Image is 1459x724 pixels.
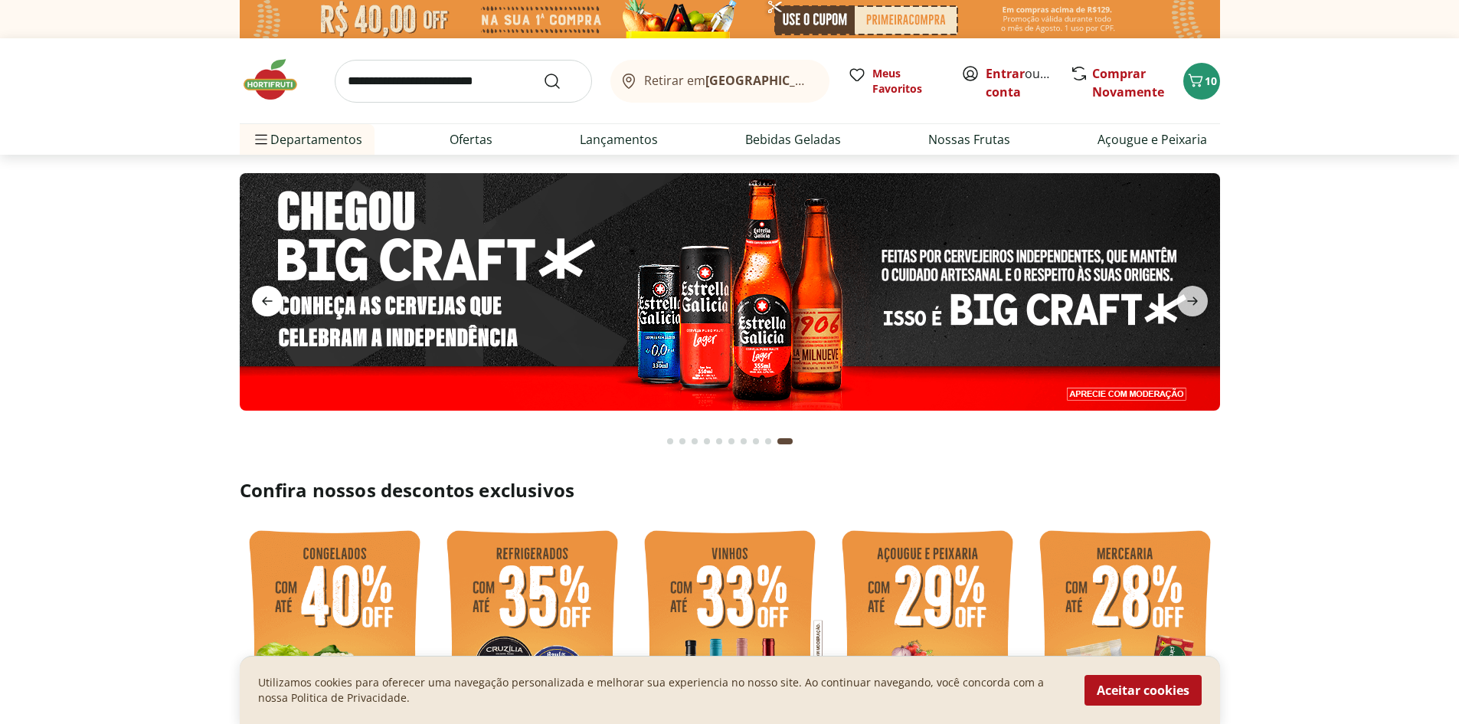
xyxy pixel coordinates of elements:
button: Go to page 6 from fs-carousel [725,423,738,460]
button: Go to page 8 from fs-carousel [750,423,762,460]
button: Go to page 7 from fs-carousel [738,423,750,460]
button: Go to page 1 from fs-carousel [664,423,676,460]
button: previous [240,286,295,316]
b: [GEOGRAPHIC_DATA]/[GEOGRAPHIC_DATA] [705,72,963,89]
a: Criar conta [986,65,1070,100]
span: Meus Favoritos [872,66,943,97]
a: Açougue e Peixaria [1098,130,1207,149]
button: Aceitar cookies [1084,675,1202,706]
span: ou [986,64,1054,101]
button: Go to page 9 from fs-carousel [762,423,774,460]
button: Current page from fs-carousel [774,423,796,460]
button: Carrinho [1183,63,1220,100]
a: Meus Favoritos [848,66,943,97]
span: Retirar em [644,74,813,87]
a: Entrar [986,65,1025,82]
a: Bebidas Geladas [745,130,841,149]
span: 10 [1205,74,1217,88]
p: Utilizamos cookies para oferecer uma navegação personalizada e melhorar sua experiencia no nosso ... [258,675,1066,706]
button: Retirar em[GEOGRAPHIC_DATA]/[GEOGRAPHIC_DATA] [610,60,829,103]
a: Lançamentos [580,130,658,149]
h2: Confira nossos descontos exclusivos [240,478,1220,503]
img: stella [240,173,1220,411]
button: Submit Search [543,72,580,90]
img: Hortifruti [240,57,316,103]
span: Departamentos [252,121,362,158]
a: Ofertas [450,130,492,149]
button: Go to page 4 from fs-carousel [701,423,713,460]
button: Go to page 3 from fs-carousel [689,423,701,460]
a: Comprar Novamente [1092,65,1164,100]
input: search [335,60,592,103]
button: Go to page 2 from fs-carousel [676,423,689,460]
button: Go to page 5 from fs-carousel [713,423,725,460]
button: Menu [252,121,270,158]
button: next [1165,286,1220,316]
a: Nossas Frutas [928,130,1010,149]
